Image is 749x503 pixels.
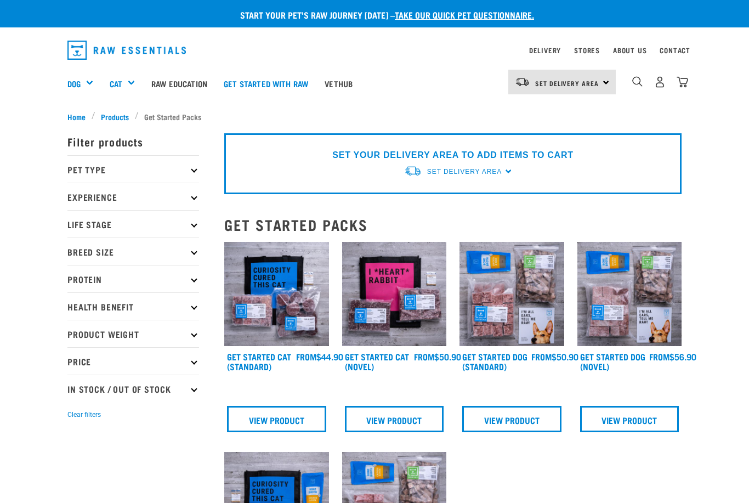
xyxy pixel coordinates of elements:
[67,77,81,90] a: Dog
[580,354,645,369] a: Get Started Dog (Novel)
[531,352,578,361] div: $50.90
[67,210,199,238] p: Life Stage
[67,41,186,60] img: Raw Essentials Logo
[110,77,122,90] a: Cat
[345,354,409,369] a: Get Started Cat (Novel)
[224,216,682,233] h2: Get Started Packs
[332,149,573,162] p: SET YOUR DELIVERY AREA TO ADD ITEMS TO CART
[531,354,552,359] span: FROM
[345,406,444,432] a: View Product
[67,347,199,375] p: Price
[67,375,199,402] p: In Stock / Out Of Stock
[143,61,215,105] a: Raw Education
[529,48,561,52] a: Delivery
[67,111,86,122] span: Home
[67,111,682,122] nav: breadcrumbs
[577,242,682,347] img: NSP Dog Novel Update
[67,238,199,265] p: Breed Size
[224,242,329,347] img: Assortment Of Raw Essential Products For Cats Including, Blue And Black Tote Bag With "Curiosity ...
[67,183,199,210] p: Experience
[67,128,199,155] p: Filter products
[395,12,534,17] a: take our quick pet questionnaire.
[649,352,696,361] div: $56.90
[67,320,199,347] p: Product Weight
[632,76,643,87] img: home-icon-1@2x.png
[459,242,564,347] img: NSP Dog Standard Update
[414,352,461,361] div: $50.90
[462,354,527,369] a: Get Started Dog (Standard)
[67,265,199,292] p: Protein
[462,406,561,432] a: View Product
[654,76,666,88] img: user.png
[67,410,101,420] button: Clear filters
[67,111,92,122] a: Home
[227,406,326,432] a: View Product
[316,61,361,105] a: Vethub
[649,354,669,359] span: FROM
[342,242,447,347] img: Assortment Of Raw Essential Products For Cats Including, Pink And Black Tote Bag With "I *Heart* ...
[660,48,690,52] a: Contact
[427,168,502,176] span: Set Delivery Area
[67,292,199,320] p: Health Benefit
[404,165,422,177] img: van-moving.png
[580,406,679,432] a: View Product
[101,111,129,122] span: Products
[414,354,434,359] span: FROM
[59,36,690,64] nav: dropdown navigation
[515,77,530,87] img: van-moving.png
[677,76,688,88] img: home-icon@2x.png
[67,155,199,183] p: Pet Type
[215,61,316,105] a: Get started with Raw
[296,354,316,359] span: FROM
[574,48,600,52] a: Stores
[95,111,135,122] a: Products
[613,48,646,52] a: About Us
[227,354,291,369] a: Get Started Cat (Standard)
[296,352,343,361] div: $44.90
[535,81,599,85] span: Set Delivery Area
